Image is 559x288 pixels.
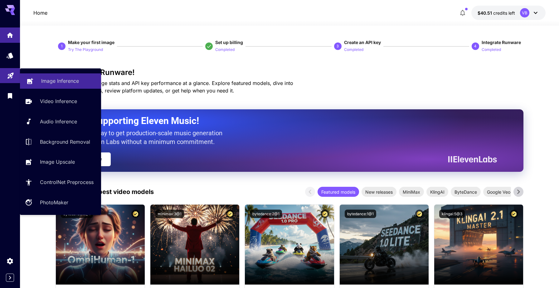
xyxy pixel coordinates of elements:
[68,47,103,53] p: Try The Playground
[40,138,90,146] p: Background Removal
[20,73,101,89] a: Image Inference
[6,274,14,282] button: Expand sidebar
[478,10,515,16] div: $40.5135
[439,210,465,218] button: klingai:5@3
[56,187,154,196] p: Test drive the best video models
[20,175,101,190] a: ControlNet Preprocess
[345,210,376,218] button: bytedance:1@1
[20,195,101,210] a: PhotoMaker
[33,9,47,17] nav: breadcrumb
[493,10,515,16] span: credits left
[318,189,359,195] span: Featured models
[520,8,529,17] div: VB
[6,52,14,59] div: Models
[150,205,239,285] img: alt
[41,77,79,85] p: Image Inference
[415,210,424,218] button: Certified Model – Vetted for best performance and includes a commercial license.
[40,178,94,186] p: ControlNet Preprocess
[71,129,227,146] p: The only way to get production-scale music generation from Eleven Labs without a minimum commitment.
[20,134,101,149] a: Background Removal
[40,158,75,166] p: Image Upscale
[56,205,145,285] img: alt
[6,257,14,265] div: Settings
[131,210,140,218] button: Certified Model – Vetted for best performance and includes a commercial license.
[474,43,476,49] p: 4
[40,118,77,125] p: Audio Inference
[155,210,184,218] button: minimax:3@1
[483,189,514,195] span: Google Veo
[20,154,101,170] a: Image Upscale
[250,210,282,218] button: bytedance:2@1
[56,80,293,94] span: Check out your usage stats and API key performance at a glance. Explore featured models, dive int...
[482,47,501,53] p: Completed
[245,205,334,285] img: alt
[7,70,14,77] div: Playground
[6,92,14,100] div: Library
[61,43,63,49] p: 1
[510,210,518,218] button: Certified Model – Vetted for best performance and includes a commercial license.
[20,114,101,129] a: Audio Inference
[215,47,235,53] p: Completed
[215,40,243,45] span: Set up billing
[344,40,381,45] span: Create an API key
[20,94,101,109] a: Video Inference
[340,205,429,285] img: alt
[426,189,448,195] span: KlingAI
[399,189,424,195] span: MiniMax
[482,40,521,45] span: Integrate Runware
[68,40,114,45] span: Make your first image
[337,43,339,49] p: 3
[451,189,481,195] span: ByteDance
[434,205,523,285] img: alt
[321,210,329,218] button: Certified Model – Vetted for best performance and includes a commercial license.
[226,210,234,218] button: Certified Model – Vetted for best performance and includes a commercial license.
[56,68,523,77] h3: Welcome to Runware!
[33,9,47,17] p: Home
[71,115,492,127] h2: Now Supporting Eleven Music!
[40,97,77,105] p: Video Inference
[362,189,396,195] span: New releases
[471,6,546,20] button: $40.5135
[478,10,493,16] span: $40.51
[6,29,14,37] div: Home
[344,47,363,53] p: Completed
[40,199,68,206] p: PhotoMaker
